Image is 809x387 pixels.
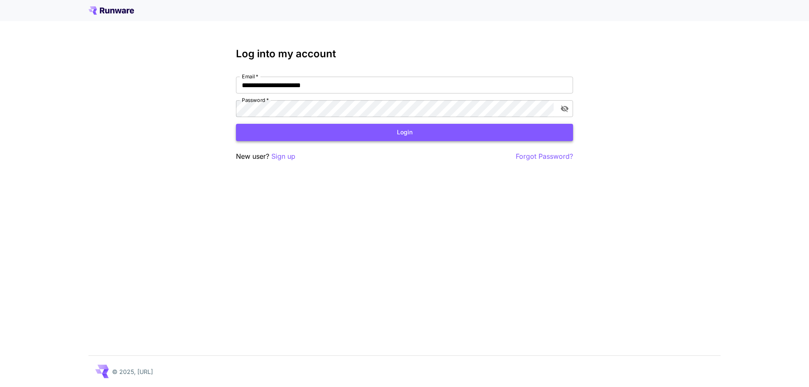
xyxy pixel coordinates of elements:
[112,367,153,376] p: © 2025, [URL]
[271,151,295,162] button: Sign up
[236,151,295,162] p: New user?
[236,124,573,141] button: Login
[236,48,573,60] h3: Log into my account
[557,101,572,116] button: toggle password visibility
[242,73,258,80] label: Email
[516,151,573,162] button: Forgot Password?
[242,96,269,104] label: Password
